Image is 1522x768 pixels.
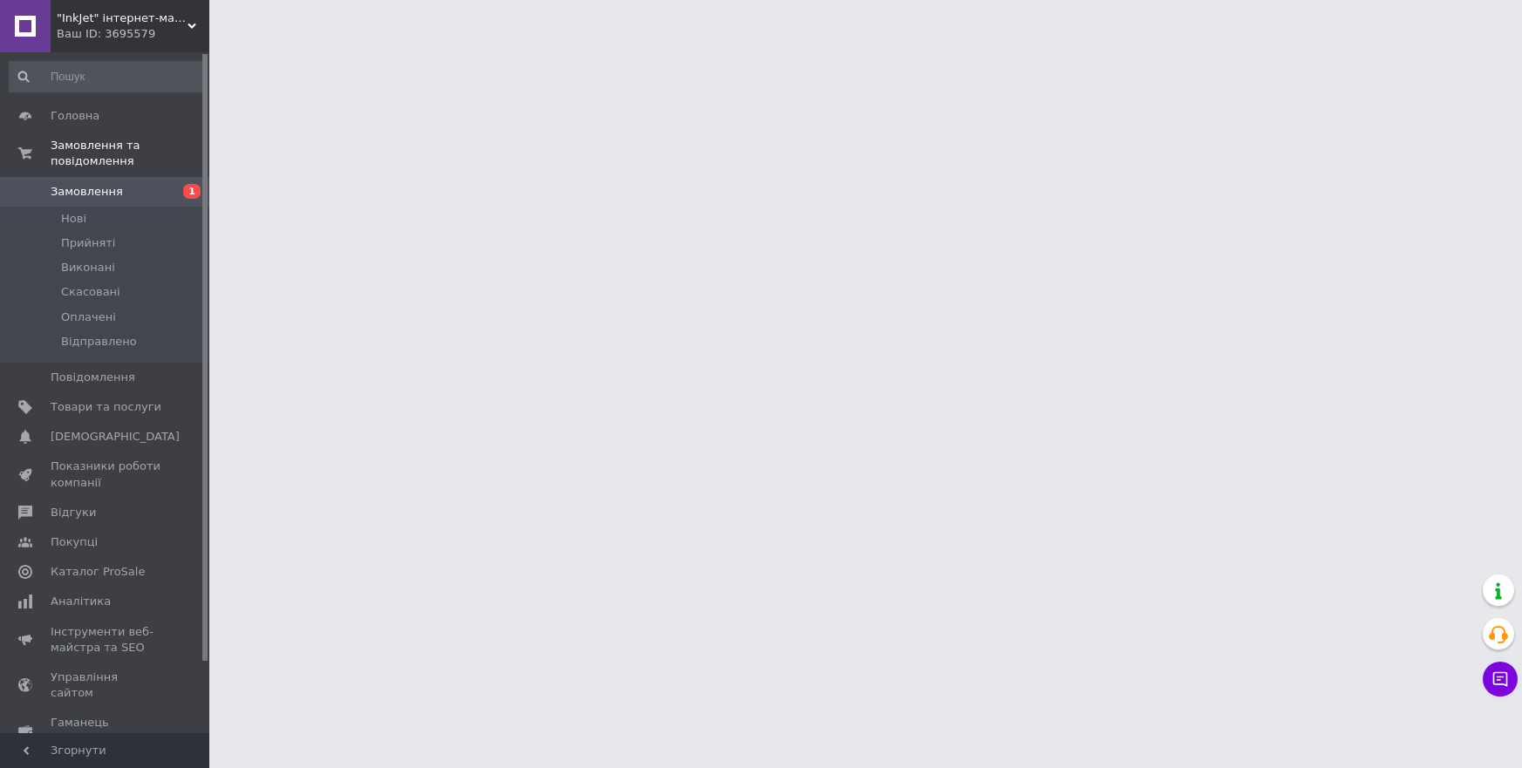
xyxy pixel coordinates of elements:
[51,399,161,415] span: Товари та послуги
[51,138,209,169] span: Замовлення та повідомлення
[9,61,205,92] input: Пошук
[61,309,116,325] span: Оплачені
[51,370,135,385] span: Повідомлення
[51,624,161,656] span: Інструменти веб-майстра та SEO
[51,429,180,445] span: [DEMOGRAPHIC_DATA]
[61,211,86,227] span: Нові
[57,26,209,42] div: Ваш ID: 3695579
[51,184,123,200] span: Замовлення
[51,534,98,550] span: Покупці
[51,669,161,701] span: Управління сайтом
[51,564,145,580] span: Каталог ProSale
[51,715,161,746] span: Гаманець компанії
[51,505,96,520] span: Відгуки
[61,334,137,350] span: Відправлено
[57,10,188,26] span: "InkJet" інтернет-магазин
[61,284,120,300] span: Скасовані
[61,235,115,251] span: Прийняті
[51,108,99,124] span: Головна
[51,594,111,609] span: Аналітика
[1483,662,1518,697] button: Чат з покупцем
[51,459,161,490] span: Показники роботи компанії
[61,260,115,275] span: Виконані
[183,184,201,199] span: 1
